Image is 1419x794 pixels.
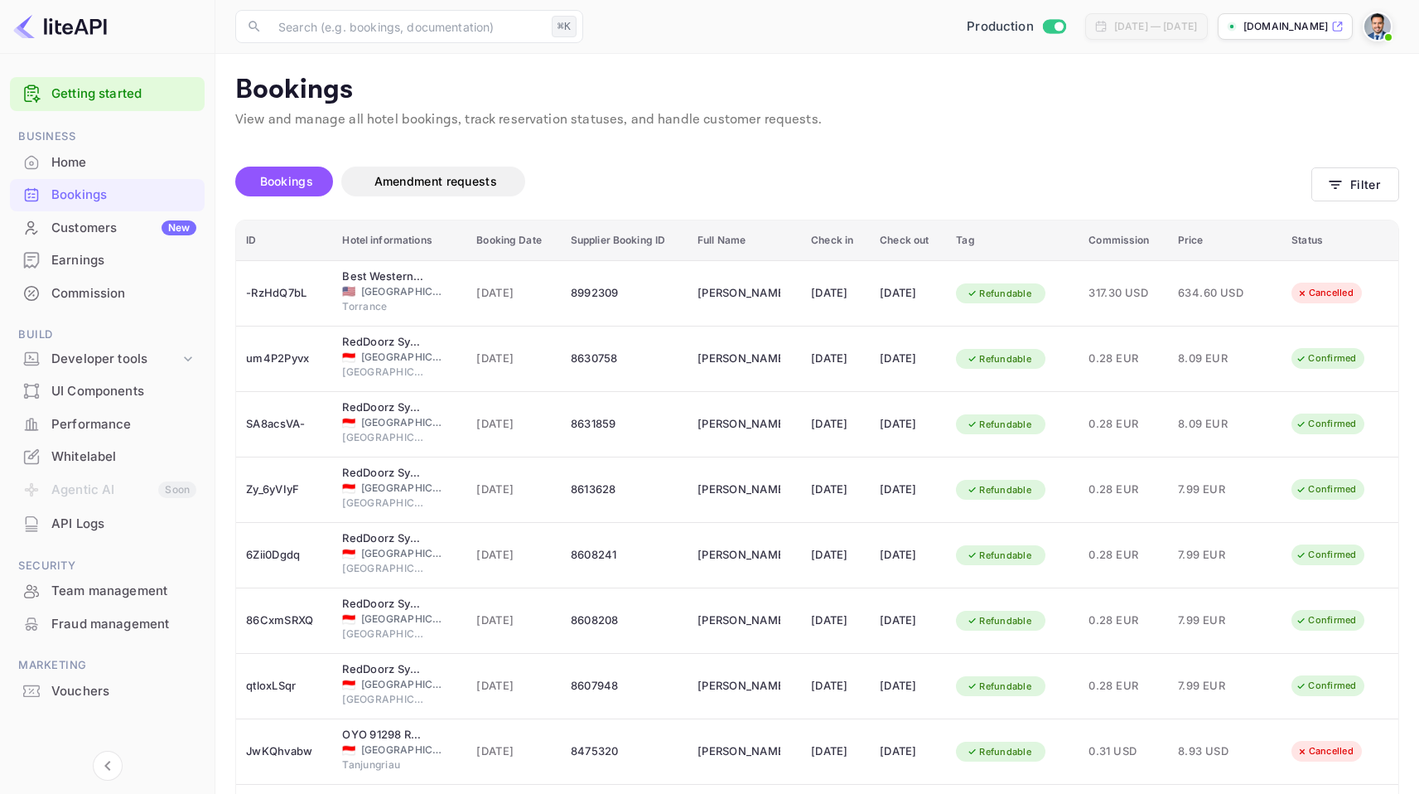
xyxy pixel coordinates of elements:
[1178,415,1261,433] span: 8.09 EUR
[561,220,688,261] th: Supplier Booking ID
[571,738,678,765] div: 8475320
[235,110,1399,130] p: View and manage all hotel bookings, track reservation statuses, and handle customer requests.
[571,280,678,307] div: 8992309
[51,186,196,205] div: Bookings
[10,147,205,179] div: Home
[571,477,678,503] div: 8613628
[10,244,205,275] a: Earnings
[946,220,1079,261] th: Tag
[476,350,550,368] span: [DATE]
[10,179,205,210] a: Bookings
[268,10,545,43] input: Search (e.g. bookings, documentation)
[10,244,205,277] div: Earnings
[10,278,205,308] a: Commission
[811,608,860,634] div: [DATE]
[697,346,780,372] div: Santiago Moran Labat
[697,738,780,765] div: Santiago Moran Labat
[1088,612,1158,630] span: 0.28 EUR
[361,743,444,758] span: [GEOGRAPHIC_DATA]
[342,496,425,511] span: [GEOGRAPHIC_DATA]
[361,350,444,365] span: [GEOGRAPHIC_DATA]
[1364,13,1391,40] img: Santiago Moran Labat
[235,167,1311,196] div: account-settings tabs
[361,481,444,496] span: [GEOGRAPHIC_DATA]
[235,74,1399,107] p: Bookings
[956,676,1042,697] div: Refundable
[956,283,1042,304] div: Refundable
[51,350,180,369] div: Developer tools
[10,575,205,606] a: Team management
[476,743,550,761] span: [DATE]
[342,418,355,428] span: Indonesia
[1088,743,1158,761] span: 0.31 USD
[10,608,205,641] div: Fraud management
[697,608,780,634] div: Santiago Moran Labat
[1281,220,1398,261] th: Status
[571,542,678,569] div: 8608241
[1286,283,1364,303] div: Cancelled
[1088,350,1158,368] span: 0.28 EUR
[51,284,196,303] div: Commission
[361,546,444,561] span: [GEOGRAPHIC_DATA]
[246,542,322,569] div: 6Zii0Dgdq
[1285,545,1367,565] div: Confirmed
[51,515,196,534] div: API Logs
[571,608,678,634] div: 8608208
[246,411,322,438] div: SA8acsVA-
[466,220,560,261] th: Booking Date
[476,546,550,564] span: [DATE]
[571,673,678,700] div: 8607948
[697,542,780,569] div: Santiago Moran Labat
[697,280,780,307] div: Santiago Moran Labat
[1079,220,1168,261] th: Commission
[10,409,205,439] a: Performance
[960,17,1072,36] div: Switch to Sandbox mode
[51,615,196,634] div: Fraud management
[10,326,205,344] span: Build
[10,441,205,472] a: Whitelabel
[361,677,444,692] span: [GEOGRAPHIC_DATA]
[811,542,860,569] div: [DATE]
[342,299,425,314] span: Torrance
[342,661,425,678] div: RedDoorz Syariah Near Pelabuhan Sri Bintan Pura Tanjungpinang
[1178,284,1261,303] span: 634.60 USD
[571,411,678,438] div: 8631859
[342,365,425,380] span: [GEOGRAPHIC_DATA]
[956,349,1042,370] div: Refundable
[811,673,860,700] div: [DATE]
[880,738,936,765] div: [DATE]
[697,673,780,700] div: Santiago Moran Labat
[13,13,107,40] img: LiteAPI logo
[1285,675,1367,696] div: Confirmed
[1168,220,1281,261] th: Price
[342,745,355,756] span: Indonesia
[956,480,1042,501] div: Refundable
[811,280,860,307] div: [DATE]
[880,280,936,307] div: [DATE]
[811,411,860,438] div: [DATE]
[10,441,205,473] div: Whitelabel
[374,174,497,188] span: Amendment requests
[571,346,678,372] div: 8630758
[956,611,1042,632] div: Refundable
[51,85,196,104] a: Getting started
[1088,677,1158,695] span: 0.28 EUR
[51,682,196,701] div: Vouchers
[10,508,205,539] a: API Logs
[342,399,425,416] div: RedDoorz Syariah Near Pelabuhan Sri Bintan Pura Tanjungpinang
[332,220,466,261] th: Hotel informations
[10,575,205,608] div: Team management
[236,220,332,261] th: ID
[811,477,860,503] div: [DATE]
[342,352,355,363] span: Indonesia
[361,284,444,299] span: [GEOGRAPHIC_DATA]
[1178,481,1261,499] span: 7.99 EUR
[811,346,860,372] div: [DATE]
[10,345,205,374] div: Developer tools
[342,680,355,690] span: Indonesia
[688,220,801,261] th: Full Name
[1178,546,1261,564] span: 7.99 EUR
[51,448,196,467] div: Whitelabel
[956,414,1042,435] div: Refundable
[476,284,550,303] span: [DATE]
